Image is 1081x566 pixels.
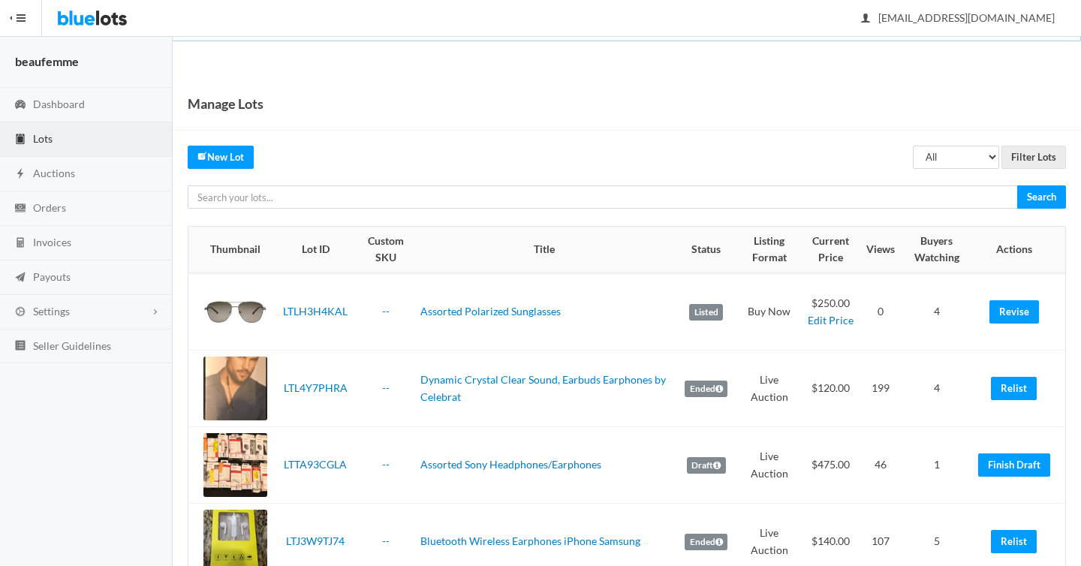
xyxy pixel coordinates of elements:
[284,381,348,394] a: LTL4Y7PHRA
[13,236,28,251] ion-icon: calculator
[685,381,727,397] label: Ended
[33,98,85,110] span: Dashboard
[674,227,739,273] th: Status
[687,457,726,474] label: Draft
[33,201,66,214] span: Orders
[739,427,800,504] td: Live Auction
[284,458,347,471] a: LTTA93CGLA
[382,458,390,471] a: --
[978,453,1050,477] a: Finish Draft
[420,458,601,471] a: Assorted Sony Headphones/Earphones
[808,314,854,327] a: Edit Price
[33,132,53,145] span: Lots
[13,167,28,182] ion-icon: flash
[382,305,390,318] a: --
[860,351,901,427] td: 199
[188,92,263,115] h1: Manage Lots
[420,534,640,547] a: Bluetooth Wireless Earphones iPhone Samsung
[286,534,345,547] a: LTJ3W9TJ74
[13,339,28,354] ion-icon: list box
[685,534,727,550] label: Ended
[13,98,28,113] ion-icon: speedometer
[1001,146,1066,169] input: Filter Lots
[33,167,75,179] span: Auctions
[901,227,972,273] th: Buyers Watching
[33,270,71,283] span: Payouts
[989,300,1039,324] a: Revise
[901,427,972,504] td: 1
[33,305,70,318] span: Settings
[382,381,390,394] a: --
[188,227,273,273] th: Thumbnail
[420,305,561,318] a: Assorted Polarized Sunglasses
[13,271,28,285] ion-icon: paper plane
[800,273,861,351] td: $250.00
[13,306,28,320] ion-icon: cog
[1017,185,1066,209] input: Search
[414,227,673,273] th: Title
[273,227,357,273] th: Lot ID
[800,351,861,427] td: $120.00
[33,236,71,248] span: Invoices
[689,304,723,321] label: Listed
[901,351,972,427] td: 4
[13,133,28,147] ion-icon: clipboard
[860,273,901,351] td: 0
[972,227,1065,273] th: Actions
[15,54,79,68] strong: beaufemme
[991,530,1037,553] a: Relist
[188,185,1018,209] input: Search your lots...
[739,227,800,273] th: Listing Format
[197,151,207,161] ion-icon: create
[33,339,111,352] span: Seller Guidelines
[901,273,972,351] td: 4
[860,427,901,504] td: 46
[357,227,414,273] th: Custom SKU
[739,351,800,427] td: Live Auction
[991,377,1037,400] a: Relist
[420,373,666,403] a: Dynamic Crystal Clear Sound, Earbuds Earphones by Celebrat
[800,427,861,504] td: $475.00
[739,273,800,351] td: Buy Now
[13,202,28,216] ion-icon: cash
[862,11,1055,24] span: [EMAIL_ADDRESS][DOMAIN_NAME]
[283,305,348,318] a: LTLH3H4KAL
[858,12,873,26] ion-icon: person
[800,227,861,273] th: Current Price
[188,146,254,169] a: createNew Lot
[860,227,901,273] th: Views
[382,534,390,547] a: --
